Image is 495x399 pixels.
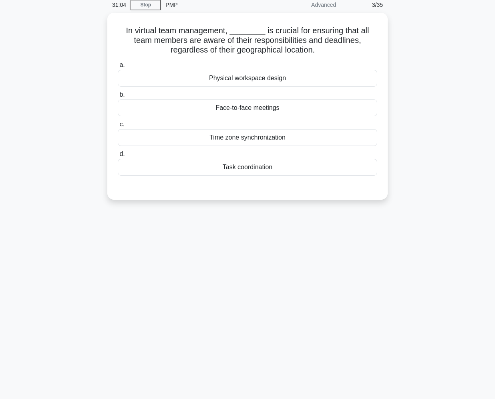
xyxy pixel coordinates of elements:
[119,61,125,68] span: a.
[118,159,377,176] div: Task coordination
[119,121,124,128] span: c.
[118,70,377,87] div: Physical workspace design
[117,26,378,55] h5: In virtual team management, ________ is crucial for ensuring that all team members are aware of t...
[118,99,377,116] div: Face-to-face meetings
[119,150,125,157] span: d.
[118,129,377,146] div: Time zone synchronization
[119,91,125,98] span: b.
